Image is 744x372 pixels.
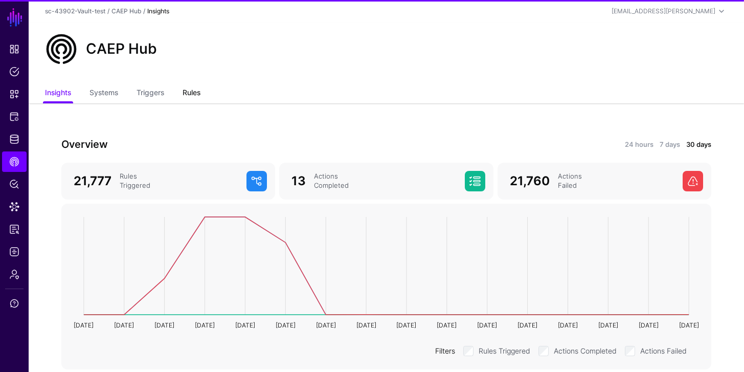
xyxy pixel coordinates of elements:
[558,321,578,329] text: [DATE]
[660,140,680,150] a: 7 days
[517,321,537,329] text: [DATE]
[105,7,111,16] div: /
[9,298,19,309] span: Support
[9,247,19,257] span: Logs
[554,344,617,356] label: Actions Completed
[74,173,111,188] span: 21,777
[612,7,715,16] div: [EMAIL_ADDRESS][PERSON_NAME]
[276,321,296,329] text: [DATE]
[2,106,27,127] a: Protected Systems
[137,84,164,103] a: Triggers
[6,6,24,29] a: SGNL
[9,67,19,77] span: Policies
[598,321,618,329] text: [DATE]
[141,7,147,16] div: /
[9,44,19,54] span: Dashboard
[2,174,27,194] a: Policy Lens
[679,321,699,329] text: [DATE]
[111,7,141,15] a: CAEP Hub
[9,224,19,234] span: Reports
[625,140,653,150] a: 24 hours
[554,172,679,190] div: Actions Failed
[639,321,659,329] text: [DATE]
[9,269,19,279] span: Admin
[9,89,19,99] span: Snippets
[9,179,19,189] span: Policy Lens
[396,321,416,329] text: [DATE]
[45,7,105,15] a: sc-43902-Vault-test
[510,173,550,188] span: 21,760
[477,321,497,329] text: [DATE]
[195,321,215,329] text: [DATE]
[147,7,169,15] strong: Insights
[154,321,174,329] text: [DATE]
[9,134,19,144] span: Identity Data Fabric
[2,151,27,172] a: CAEP Hub
[2,219,27,239] a: Reports
[86,40,157,58] h2: CAEP Hub
[431,345,459,356] div: Filters
[291,173,306,188] span: 13
[356,321,376,329] text: [DATE]
[640,344,687,356] label: Actions Failed
[45,84,71,103] a: Insights
[2,129,27,149] a: Identity Data Fabric
[116,172,242,190] div: Rules Triggered
[2,264,27,285] a: Admin
[89,84,118,103] a: Systems
[2,196,27,217] a: Data Lens
[183,84,200,103] a: Rules
[235,321,255,329] text: [DATE]
[316,321,336,329] text: [DATE]
[686,140,711,150] a: 30 days
[2,39,27,59] a: Dashboard
[74,321,94,329] text: [DATE]
[9,112,19,122] span: Protected Systems
[437,321,457,329] text: [DATE]
[2,61,27,82] a: Policies
[114,321,134,329] text: [DATE]
[9,157,19,167] span: CAEP Hub
[479,344,530,356] label: Rules Triggered
[2,84,27,104] a: Snippets
[9,202,19,212] span: Data Lens
[61,136,380,152] h3: Overview
[2,242,27,262] a: Logs
[310,172,460,190] div: Actions Completed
